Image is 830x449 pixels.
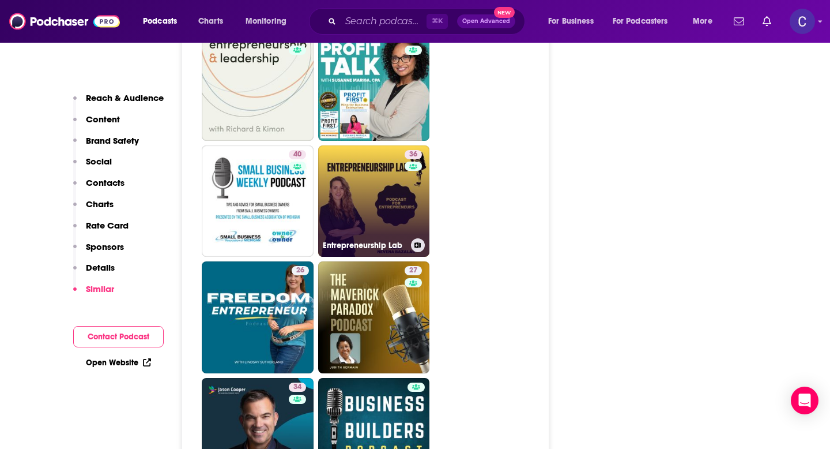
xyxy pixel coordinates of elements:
span: 26 [296,265,304,276]
a: Show notifications dropdown [758,12,776,31]
a: 34 [405,33,422,43]
div: Search podcasts, credits, & more... [320,8,536,35]
p: Details [86,262,115,273]
button: Brand Safety [73,135,139,156]
button: Rate Card [73,220,129,241]
span: Logged in as publicityxxtina [790,9,815,34]
button: Contact Podcast [73,326,164,347]
span: 36 [409,149,417,160]
span: Open Advanced [462,18,510,24]
p: Charts [86,199,114,209]
button: open menu [685,12,727,31]
h3: Entrepreneurship Lab [323,241,406,250]
button: Sponsors [73,241,124,263]
span: 40 [293,149,301,160]
button: Charts [73,199,114,220]
button: Show profile menu [790,9,815,34]
button: Contacts [73,177,124,199]
a: 26 [292,266,309,275]
p: Similar [86,283,114,294]
a: 36 [405,150,422,159]
a: 27 [405,266,422,275]
a: 40 [202,145,314,257]
p: Rate Card [86,220,129,231]
a: 40 [289,150,306,159]
button: open menu [605,12,685,31]
img: Podchaser - Follow, Share and Rate Podcasts [9,10,120,32]
a: 34 [318,29,430,141]
span: For Podcasters [613,13,668,29]
p: Brand Safety [86,135,139,146]
p: Contacts [86,177,124,188]
img: User Profile [790,9,815,34]
a: Open Website [86,358,151,368]
a: 26 [202,261,314,373]
p: Reach & Audience [86,92,164,103]
button: Open AdvancedNew [457,14,515,28]
a: 26 [289,33,306,43]
button: open menu [540,12,608,31]
span: For Business [548,13,594,29]
a: 26 [202,29,314,141]
a: 27 [318,261,430,373]
button: open menu [237,12,301,31]
div: Open Intercom Messenger [791,387,818,414]
button: open menu [135,12,192,31]
input: Search podcasts, credits, & more... [341,12,427,31]
span: 34 [293,381,301,393]
span: Podcasts [143,13,177,29]
button: Reach & Audience [73,92,164,114]
a: 34 [289,383,306,392]
span: 27 [409,265,417,276]
a: Charts [191,12,230,31]
span: ⌘ K [427,14,448,29]
p: Sponsors [86,241,124,252]
button: Details [73,262,115,283]
button: Content [73,114,120,135]
p: Social [86,156,112,167]
span: Charts [198,13,223,29]
button: Social [73,156,112,177]
p: Content [86,114,120,125]
span: Monitoring [246,13,286,29]
span: New [494,7,515,18]
a: Show notifications dropdown [729,12,749,31]
a: 36Entrepreneurship Lab [318,145,430,257]
button: Similar [73,283,114,305]
span: More [693,13,712,29]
